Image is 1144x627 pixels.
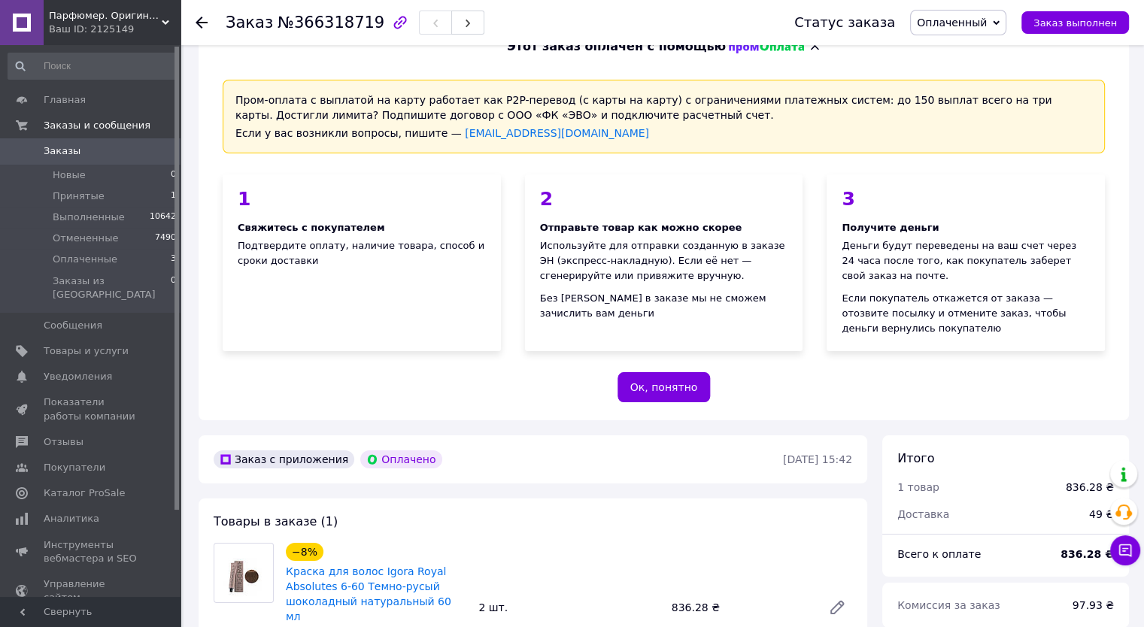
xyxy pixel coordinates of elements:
[1033,17,1117,29] span: Заказ выполнен
[44,93,86,107] span: Главная
[44,370,112,383] span: Уведомления
[196,15,208,30] div: Вернуться назад
[842,189,1090,208] div: 3
[53,189,105,203] span: Принятые
[897,599,1000,611] span: Комиссия за заказ
[226,14,273,32] span: Заказ
[44,344,129,358] span: Товары и услуги
[44,119,150,132] span: Заказы и сообщения
[49,9,162,23] span: Парфюмер. Оригинальная парфюмерия и косметика в Харькове, Украине
[44,144,80,158] span: Заказы
[465,127,649,139] a: [EMAIL_ADDRESS][DOMAIN_NAME]
[235,126,1092,141] div: Если у вас возникли вопросы, пишите —
[540,238,788,283] div: Используйте для отправки созданную в заказе ЭН (экспресс-накладную). Если её нет — сгенерируйте и...
[150,211,176,224] span: 10642
[44,512,99,526] span: Аналитика
[1080,498,1123,531] div: 49 ₴
[507,38,726,56] span: Этот заказ оплачен с помощью
[214,514,338,529] span: Товары в заказе (1)
[53,232,118,245] span: Отмененные
[44,319,102,332] span: Сообщения
[842,222,939,233] span: Получите деньги
[472,597,665,618] div: 2 шт.
[286,543,323,561] div: −8%
[44,486,125,500] span: Каталог ProSale
[286,565,451,622] a: Краска для волос Igora Royal Absolutes 6-60 Темно-русый шоколадный натуральный 60 мл
[44,577,139,604] span: Управление сайтом
[44,461,105,474] span: Покупатели
[155,232,176,245] span: 7490
[53,211,125,224] span: Выполненные
[53,253,117,266] span: Оплаченные
[897,548,981,560] span: Всего к оплате
[1073,599,1114,611] span: 97.93 ₴
[897,451,934,465] span: Итого
[53,168,86,182] span: Новые
[171,168,176,182] span: 0
[171,189,176,203] span: 1
[1021,11,1129,34] button: Заказ выполнен
[540,222,742,233] span: Отправьте товар как можно скорее
[897,481,939,493] span: 1 товар
[897,508,949,520] span: Доставка
[238,222,384,233] span: Свяжитесь с покупателем
[1061,548,1114,560] b: 836.28 ₴
[1066,480,1114,495] div: 836.28 ₴
[1110,535,1140,565] button: Чат с покупателем
[49,23,181,36] div: Ваш ID: 2125149
[278,14,384,32] span: №366318719
[842,238,1090,283] div: Деньги будут переведены на ваш счет через 24 часа после того, как покупатель заберет свой заказ н...
[540,291,788,321] div: Без [PERSON_NAME] в заказе мы не сможем зачислить вам деньги
[214,450,354,468] div: Заказ с приложения
[44,538,139,565] span: Инструменты вебмастера и SEO
[171,274,176,301] span: 0
[238,189,486,208] div: 1
[794,15,895,30] div: Статус заказа
[53,274,171,301] span: Заказы из [GEOGRAPHIC_DATA]
[214,549,273,596] img: Краска для волос Igora Royal Absolutes 6-60 Темно-русый шоколадный натуральный 60 мл
[360,450,442,468] div: Оплачено
[842,291,1090,336] div: Если покупатель откажется от заказа — отозвите посылку и отмените заказ, чтобы деньги вернулись п...
[223,80,1105,153] div: Пром-оплата с выплатой на карту работает как P2P-перевод (с карты на карту) с ограничениями плате...
[44,395,139,423] span: Показатели работы компании
[44,435,83,449] span: Отзывы
[917,17,987,29] span: Оплаченный
[618,372,711,402] button: Ок, понятно
[223,174,501,351] div: Подтвердите оплату, наличие товара, способ и сроки доставки
[783,453,852,465] time: [DATE] 15:42
[822,592,852,622] a: Редактировать
[171,253,176,266] span: 3
[666,597,816,618] div: 836.28 ₴
[8,53,178,80] input: Поиск
[540,189,788,208] div: 2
